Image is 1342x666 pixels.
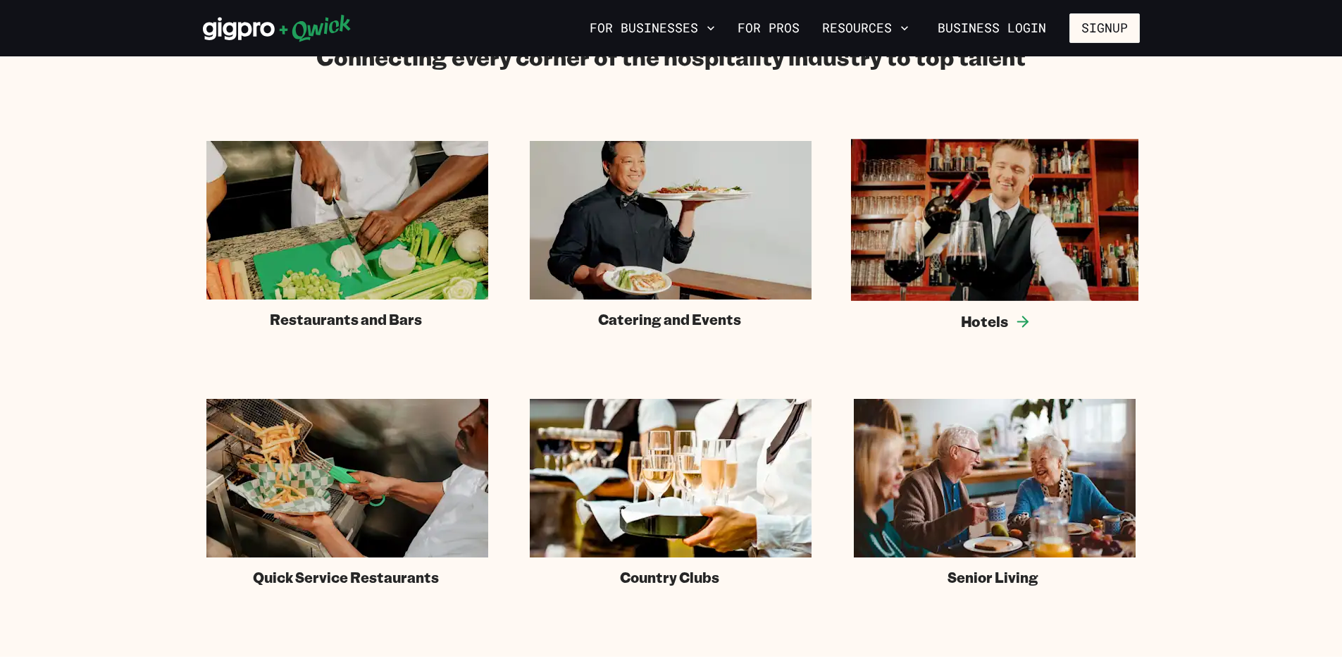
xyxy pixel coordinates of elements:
span: Catering and Events [598,311,741,328]
a: Senior Living [854,399,1136,586]
a: Hotels [851,139,1138,330]
button: Resources [816,16,914,40]
a: Restaurants and Bars [206,141,488,328]
img: Hotel staff serving at bar [851,139,1138,301]
img: Country club catered event [530,399,812,557]
img: Server bringing food to a retirement community member [854,399,1136,557]
button: Signup [1069,13,1140,43]
a: For Pros [732,16,805,40]
span: Hotels [961,312,1008,331]
span: Restaurants and Bars [270,311,422,328]
span: Quick Service Restaurants [253,569,439,586]
h2: Connecting every corner of the hospitality industry to top talent [316,42,1026,70]
button: For Businesses [584,16,721,40]
span: Country Clubs [620,569,719,586]
img: Catering staff carrying dishes. [530,141,812,300]
a: Business Login [926,13,1058,43]
img: Fast food fry station [206,399,488,557]
span: Senior Living [948,569,1038,586]
img: Chef in kitchen [206,141,488,300]
a: Catering and Events [530,141,812,328]
a: Country Clubs [530,399,812,586]
a: Quick Service Restaurants [206,399,488,586]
